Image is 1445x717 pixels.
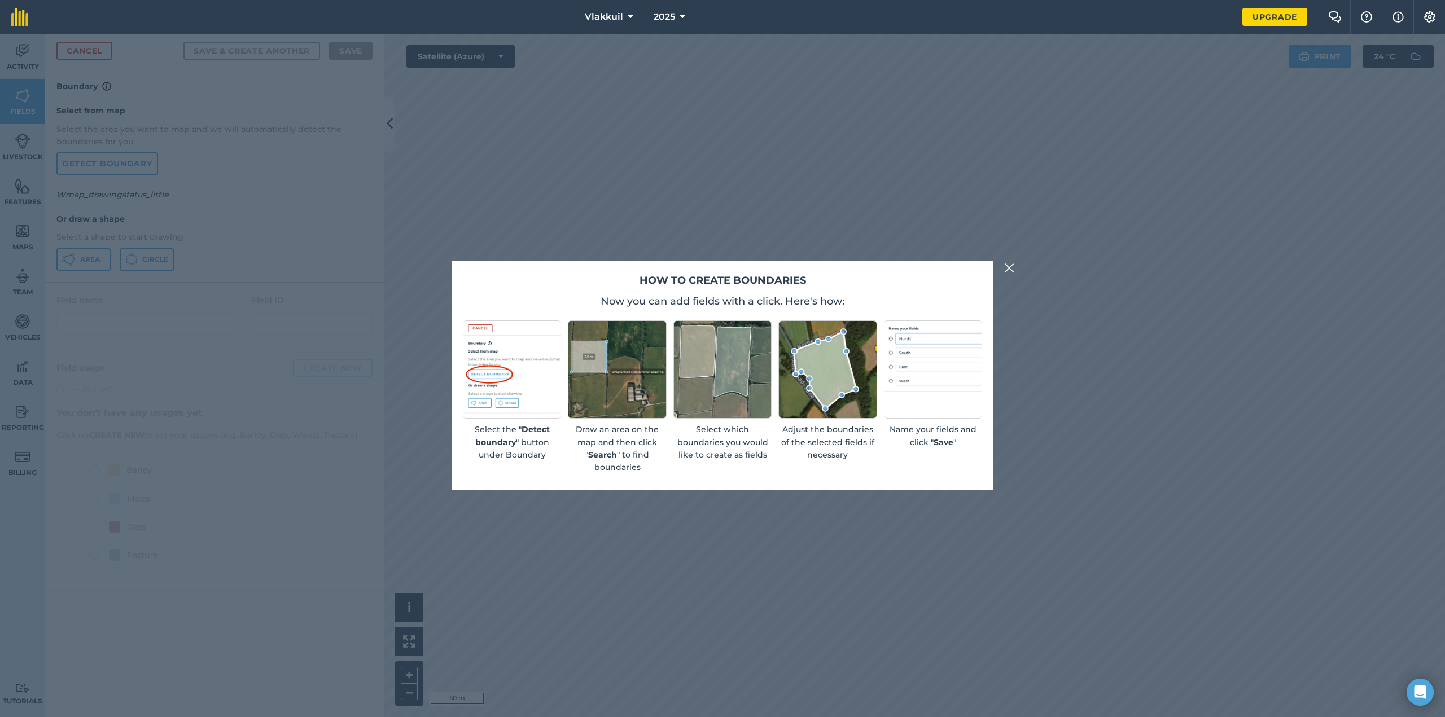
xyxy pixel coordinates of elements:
img: Screenshot of detect boundary button [463,320,561,419]
img: placeholder [884,320,982,419]
img: Screenshot of an editable boundary [778,320,877,419]
strong: Search [588,450,617,460]
img: fieldmargin Logo [11,8,28,26]
img: Screenshot of an rectangular area drawn on a map [568,320,666,419]
img: Two speech bubbles overlapping with the left bubble in the forefront [1328,11,1342,23]
div: Open Intercom Messenger [1407,679,1434,706]
p: Draw an area on the map and then click " " to find boundaries [568,423,666,474]
strong: Detect boundary [475,424,550,447]
img: Screenshot of selected fields [673,320,772,419]
h2: How to create boundaries [463,272,982,289]
strong: Save [934,437,953,447]
p: Select the " " button under Boundary [463,423,561,461]
img: A cog icon [1423,11,1437,23]
a: Upgrade [1242,8,1307,26]
p: Name your fields and click " " [884,423,982,448]
img: svg+xml;base64,PHN2ZyB4bWxucz0iaHR0cDovL3d3dy53My5vcmcvMjAwMC9zdmciIHdpZHRoPSIxNyIgaGVpZ2h0PSIxNy... [1393,10,1404,24]
span: 2025 [654,10,675,24]
img: svg+xml;base64,PHN2ZyB4bWxucz0iaHR0cDovL3d3dy53My5vcmcvMjAwMC9zdmciIHdpZHRoPSIyMiIgaGVpZ2h0PSIzMC... [1004,261,1014,275]
p: Now you can add fields with a click. Here's how: [463,293,982,309]
p: Adjust the boundaries of the selected fields if necessary [778,423,877,461]
span: Vlakkuil [585,10,623,24]
img: A question mark icon [1360,11,1373,23]
p: Select which boundaries you would like to create as fields [673,423,772,461]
